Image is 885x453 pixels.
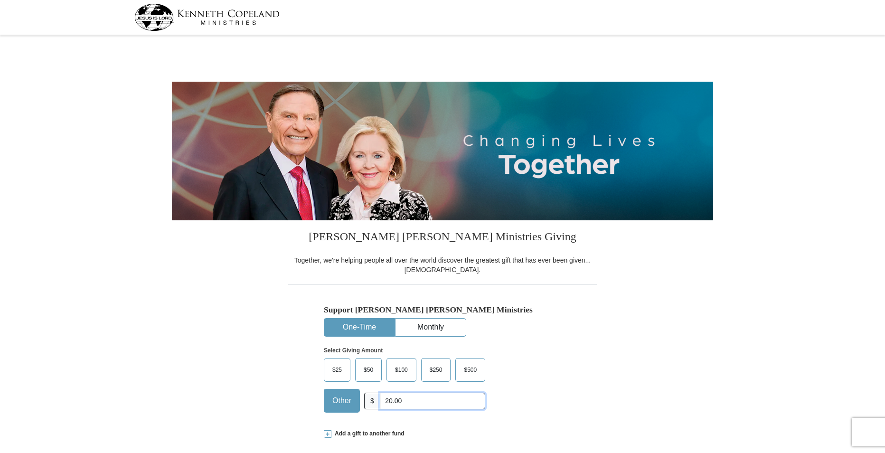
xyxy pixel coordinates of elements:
span: Other [328,394,356,408]
span: $25 [328,363,347,377]
input: Other Amount [380,393,485,409]
button: Monthly [395,319,466,336]
span: $250 [425,363,447,377]
span: $ [364,393,380,409]
h5: Support [PERSON_NAME] [PERSON_NAME] Ministries [324,305,561,315]
div: Together, we're helping people all over the world discover the greatest gift that has ever been g... [288,255,597,274]
strong: Select Giving Amount [324,347,383,354]
button: One-Time [324,319,395,336]
span: $50 [359,363,378,377]
span: Add a gift to another fund [331,430,405,438]
span: $100 [390,363,413,377]
img: kcm-header-logo.svg [134,4,280,31]
h3: [PERSON_NAME] [PERSON_NAME] Ministries Giving [288,220,597,255]
span: $500 [459,363,481,377]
